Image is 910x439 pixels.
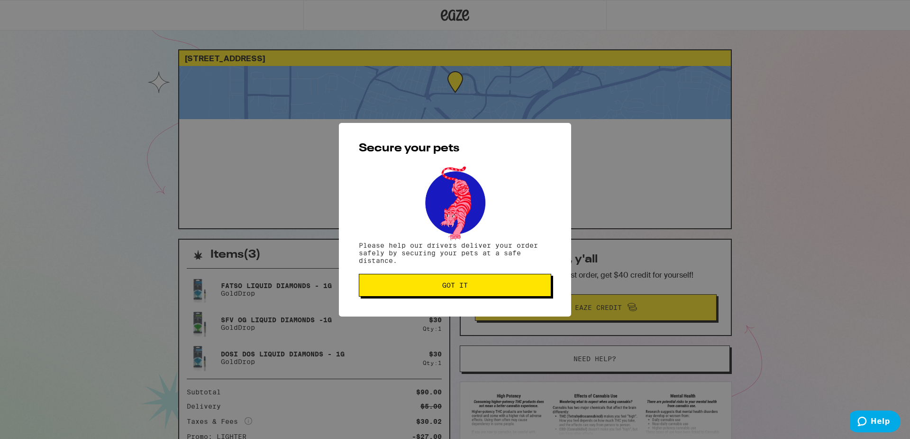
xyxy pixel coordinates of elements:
p: Please help our drivers deliver your order safely by securing your pets at a safe distance. [359,242,551,264]
iframe: Opens a widget where you can find more information [850,411,901,434]
span: Got it [442,282,468,289]
button: Got it [359,274,551,297]
h2: Secure your pets [359,143,551,154]
img: pets [416,164,494,242]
